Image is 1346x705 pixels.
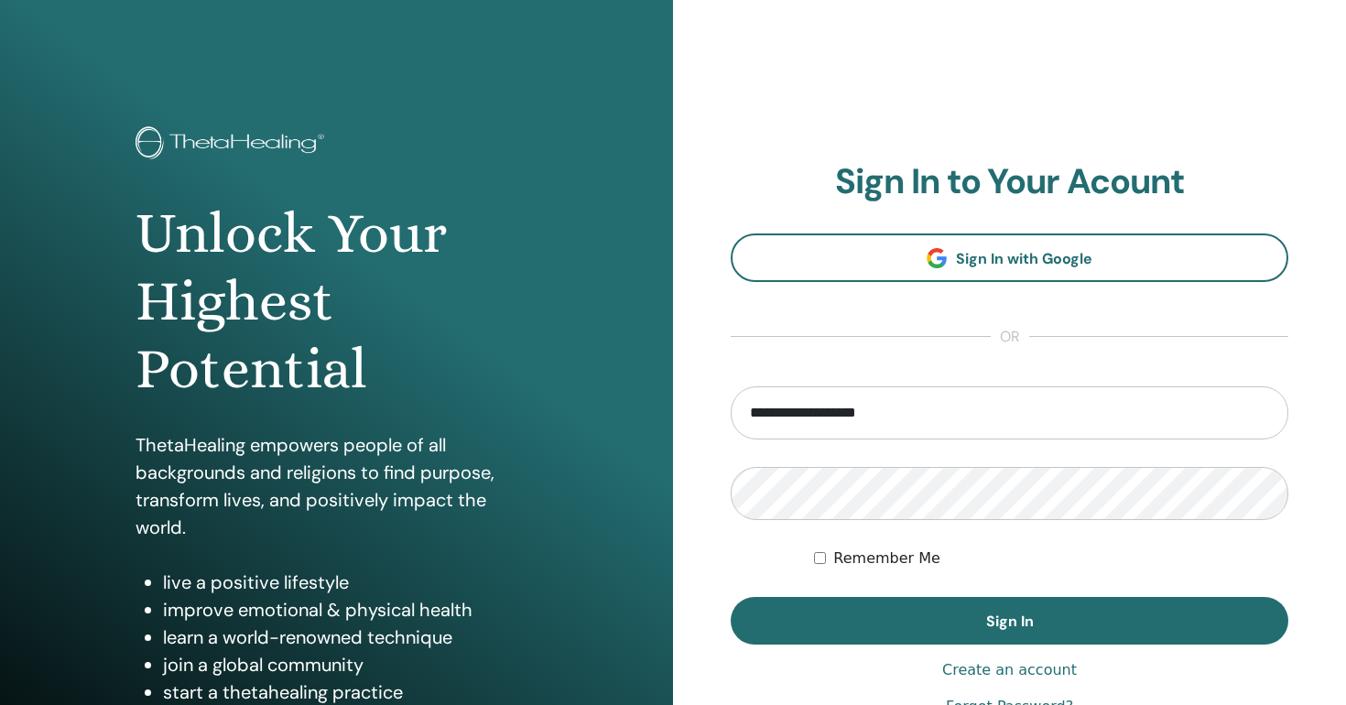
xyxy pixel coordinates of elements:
label: Remember Me [833,548,940,569]
span: Sign In with Google [956,249,1092,268]
div: Keep me authenticated indefinitely or until I manually logout [814,548,1288,569]
li: live a positive lifestyle [163,569,538,596]
span: or [991,326,1029,348]
li: join a global community [163,651,538,678]
a: Create an account [942,659,1077,681]
h1: Unlock Your Highest Potential [136,200,538,404]
span: Sign In [986,612,1034,631]
li: learn a world-renowned technique [163,624,538,651]
a: Sign In with Google [731,233,1288,282]
li: improve emotional & physical health [163,596,538,624]
p: ThetaHealing empowers people of all backgrounds and religions to find purpose, transform lives, a... [136,431,538,541]
h2: Sign In to Your Acount [731,161,1288,203]
button: Sign In [731,597,1288,645]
